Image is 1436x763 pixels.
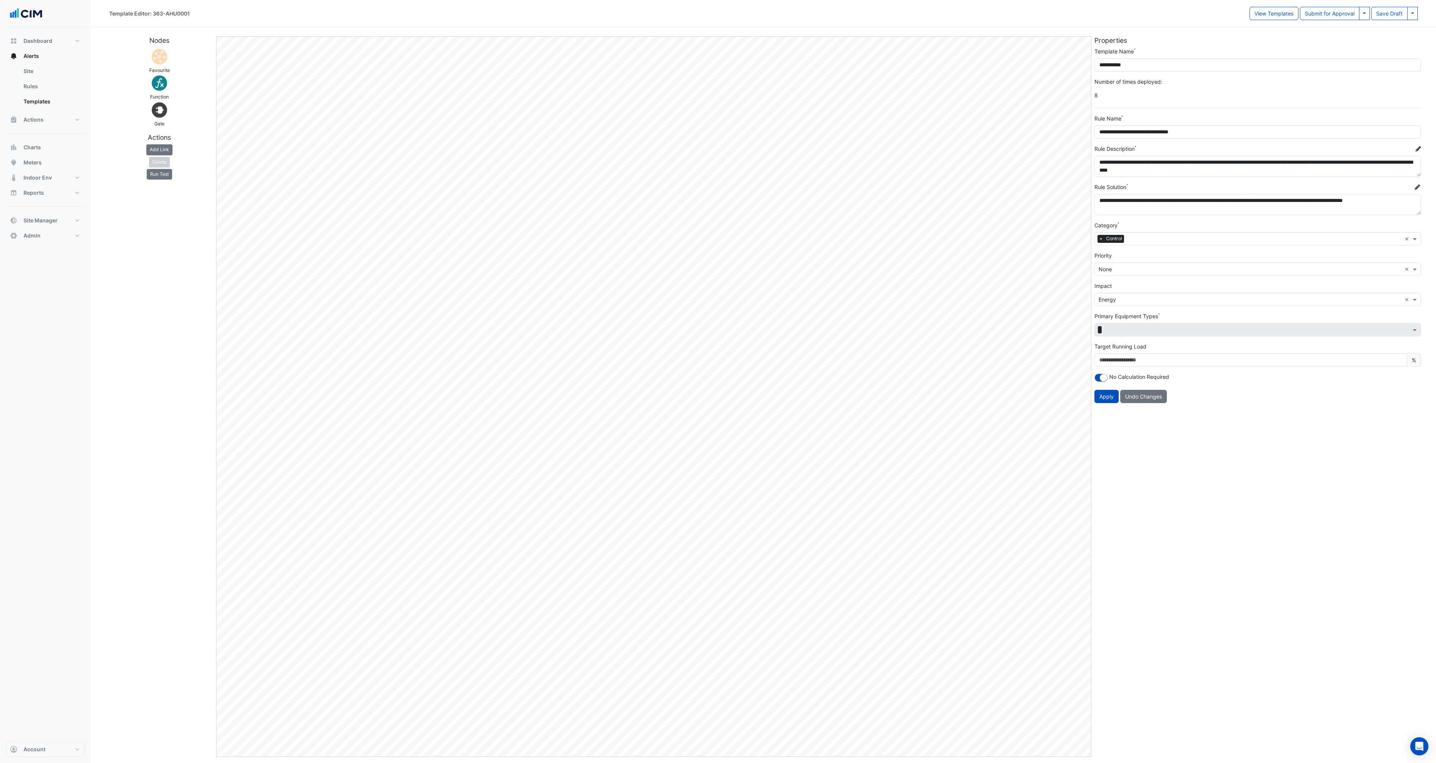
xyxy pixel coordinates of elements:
[10,174,17,181] app-icon: Indoor Env
[1094,282,1112,290] label: Impact
[150,74,169,92] img: Function
[10,116,17,124] app-icon: Actions
[6,185,85,200] button: Reports
[6,112,85,127] button: Actions
[1410,737,1428,755] div: Open Intercom Messenger
[24,217,58,224] span: Site Manager
[1094,47,1134,55] label: Template Name
[1104,235,1124,242] span: Control
[6,213,85,228] button: Site Manager
[10,217,17,224] app-icon: Site Manager
[1094,312,1158,320] label: Primary Equipment Types
[10,37,17,45] app-icon: Dashboard
[1094,221,1118,229] label: Category
[6,155,85,170] button: Meters
[106,36,213,44] h5: Nodes
[9,6,43,21] img: Company Logo
[1300,7,1359,20] button: Submit for Approval
[17,64,85,79] a: Site
[1094,78,1162,86] label: Number of times deployed:
[149,67,170,73] small: Favourite
[1405,265,1411,273] span: Clear
[24,37,52,45] span: Dashboard
[6,140,85,155] button: Charts
[1094,390,1119,403] button: Apply
[17,79,85,94] a: Rules
[1094,183,1126,191] label: Rule Solution
[24,144,41,151] span: Charts
[1094,342,1146,350] label: Target Running Load
[147,169,172,180] button: Run Test
[150,94,169,100] small: Function
[109,9,190,17] div: Template Editor: 363-AHU0001
[150,47,169,66] img: Cannot add sensor nodes as the template has been deployed 8 times
[10,189,17,197] app-icon: Reports
[10,159,17,166] app-icon: Meters
[150,101,169,119] img: Gate
[1094,36,1421,44] h5: Properties
[1097,235,1104,242] span: ×
[1405,296,1411,303] span: Clear
[1094,252,1112,260] label: Priority
[1407,353,1421,367] span: %
[24,116,44,124] span: Actions
[106,133,213,141] h5: Actions
[24,159,42,166] span: Meters
[24,746,45,753] span: Account
[6,33,85,48] button: Dashboard
[24,232,41,239] span: Admin
[10,144,17,151] app-icon: Charts
[1109,373,1169,381] label: No Calculation Required
[1405,235,1411,243] span: Clear
[1371,7,1408,20] button: Save Draft
[10,52,17,60] app-icon: Alerts
[6,64,85,112] div: Alerts
[6,742,85,757] button: Account
[10,232,17,239] app-icon: Admin
[24,189,44,197] span: Reports
[6,228,85,243] button: Admin
[6,48,85,64] button: Alerts
[6,170,85,185] button: Indoor Env
[1120,390,1167,403] button: Undo Changes
[146,144,172,155] button: Add Link
[1094,89,1421,102] span: 8
[1094,114,1121,122] label: Rule Name
[24,174,52,181] span: Indoor Env
[1094,145,1135,153] label: Rule Description
[17,94,85,109] a: Templates
[1249,7,1298,20] button: View Templates
[24,52,39,60] span: Alerts
[154,121,165,127] small: Gate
